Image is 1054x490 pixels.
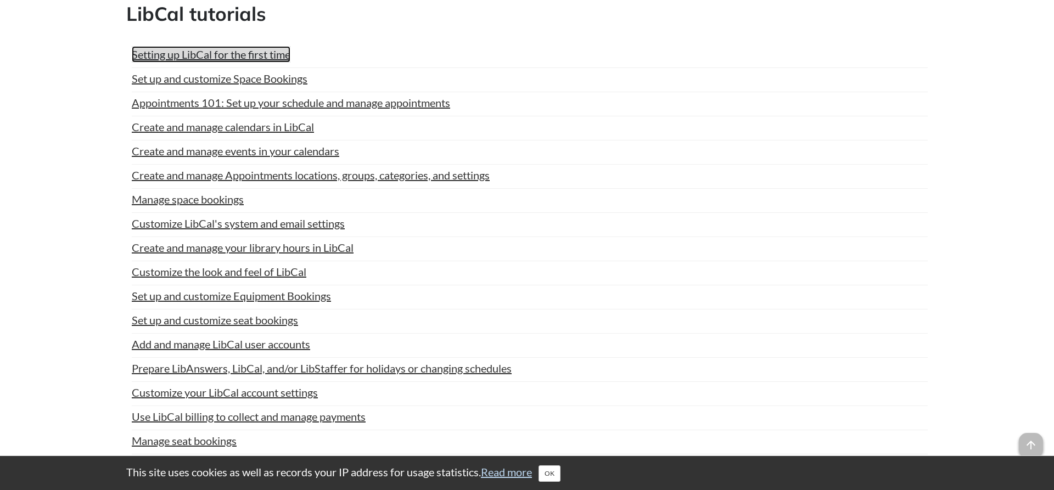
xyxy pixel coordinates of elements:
a: Create and manage events in your calendars [132,143,339,159]
a: Add and manage LibCal user accounts [132,336,310,352]
div: This site uses cookies as well as records your IP address for usage statistics. [115,464,939,482]
a: Manage seat bookings [132,432,237,449]
h2: LibCal tutorials [126,1,928,27]
a: arrow_upward [1019,434,1043,447]
a: Read more [481,465,532,478]
a: Set up and customize seat bookings [132,312,298,328]
a: Create and manage your library hours in LibCal [132,239,354,256]
a: Set up and customize Equipment Bookings [132,288,331,304]
a: Customize LibCal's system and email settings [132,215,345,232]
a: Setting up LibCal for the first time [132,46,290,63]
a: Manage space bookings [132,191,244,207]
a: Customize the look and feel of LibCal [132,263,306,280]
a: Customize your LibCal account settings [132,384,318,401]
span: arrow_upward [1019,433,1043,457]
a: Set up and customize Space Bookings [132,70,307,87]
button: Close [539,465,560,482]
a: Create and manage calendars in LibCal [132,119,314,135]
a: Create and manage Appointments locations, groups, categories, and settings [132,167,490,183]
a: Appointments 101: Set up your schedule and manage appointments [132,94,450,111]
a: Prepare LibAnswers, LibCal, and/or LibStaffer for holidays or changing schedules [132,360,512,376]
a: Use LibCal billing to collect and manage payments [132,408,366,425]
